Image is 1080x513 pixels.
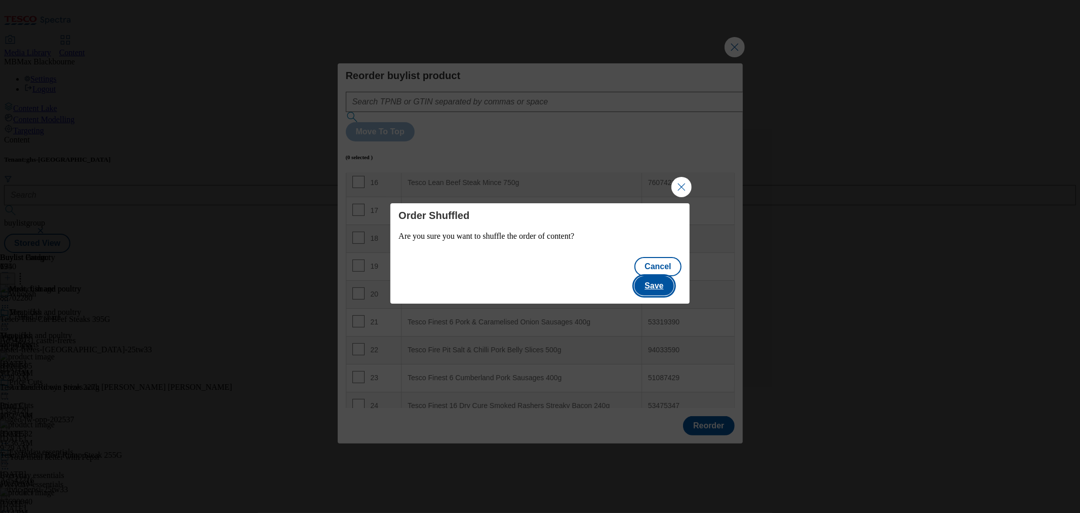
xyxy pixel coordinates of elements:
button: Close Modal [671,177,692,197]
h4: Order Shuffled [398,209,682,222]
button: Cancel [634,257,681,276]
p: Are you sure you want to shuffle the order of content? [398,232,682,241]
button: Save [634,276,673,296]
div: Modal [390,203,690,304]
